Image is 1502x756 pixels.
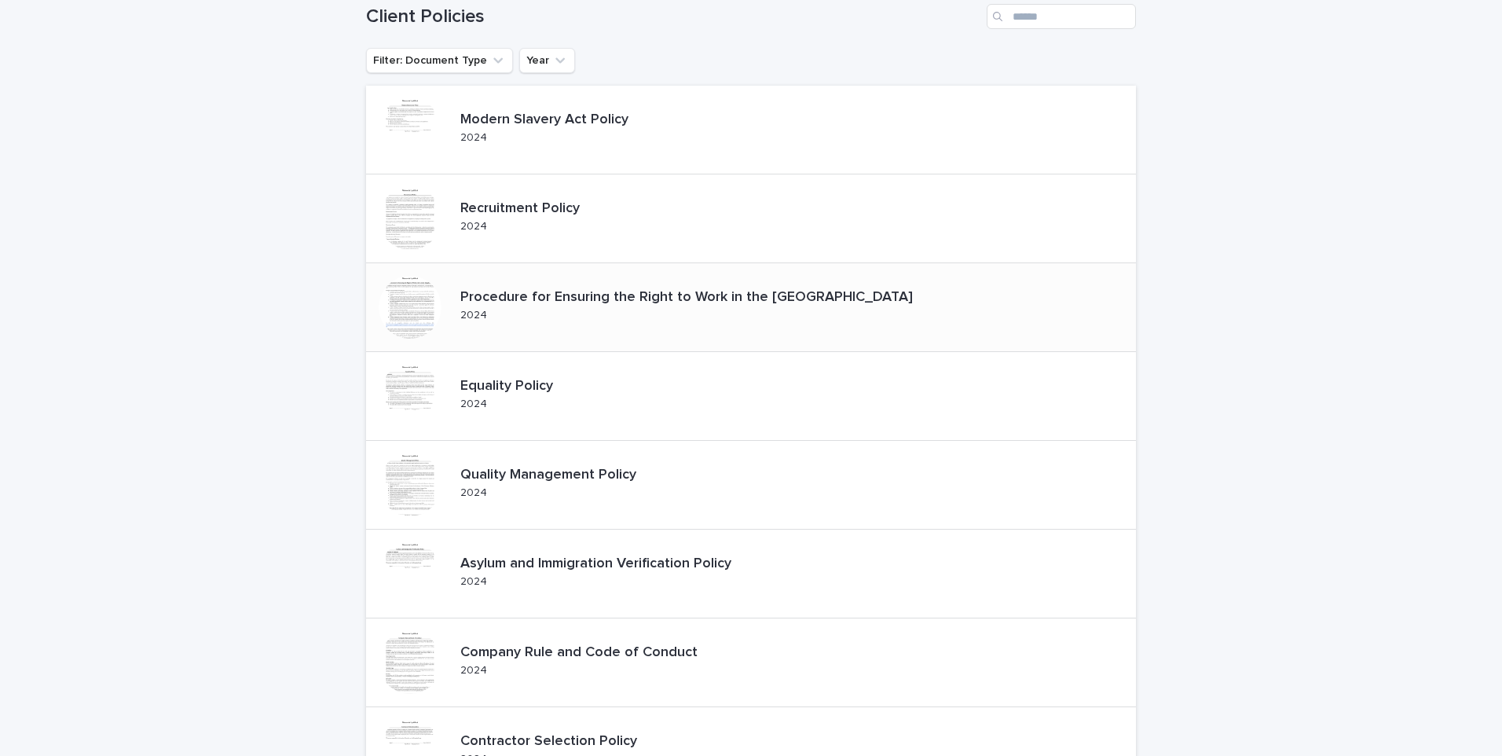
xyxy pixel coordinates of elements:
p: 2024 [460,131,487,145]
a: Equality Policy2024 [366,352,1136,441]
input: Search [987,4,1136,29]
p: Modern Slavery Act Policy [460,112,655,129]
p: 2024 [460,398,487,411]
a: Asylum and Immigration Verification Policy2024 [366,530,1136,618]
p: Equality Policy [460,378,580,395]
p: Contractor Selection Policy [460,733,664,750]
h1: Client Policies [366,6,980,28]
p: 2024 [460,486,487,500]
a: Quality Management Policy2024 [366,441,1136,530]
button: Year [519,48,575,73]
p: Procedure for Ensuring the Right to Work in the [GEOGRAPHIC_DATA] [460,289,940,306]
p: Asylum and Immigration Verification Policy [460,556,758,573]
p: Quality Management Policy [460,467,663,484]
a: Modern Slavery Act Policy2024 [366,86,1136,174]
a: Procedure for Ensuring the Right to Work in the [GEOGRAPHIC_DATA]2024 [366,263,1136,352]
a: Recruitment Policy2024 [366,174,1136,263]
a: Company Rule and Code of Conduct2024 [366,618,1136,707]
button: Filter: Document Type [366,48,513,73]
p: 2024 [460,664,487,677]
p: 2024 [460,309,487,322]
p: Recruitment Policy [460,200,606,218]
p: 2024 [460,220,487,233]
p: 2024 [460,575,487,589]
p: Company Rule and Code of Conduct [460,644,724,662]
